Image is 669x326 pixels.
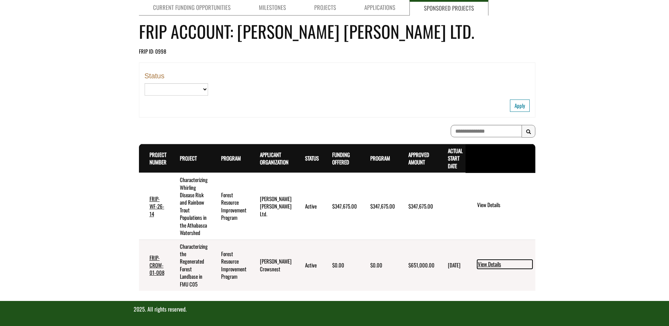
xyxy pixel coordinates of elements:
[522,125,535,138] button: Search Results
[294,240,322,291] td: Active
[249,173,294,240] td: West Fraser Mills Ltd.
[370,154,390,162] a: Program
[169,173,211,240] td: Characterizing Whirling Disease Risk and Rainbow Trout Populations in the Athabasca Watershed
[139,173,169,240] td: FRIP-WF-26-14
[221,154,241,162] a: Program
[134,305,536,313] p: 2025
[448,261,461,269] time: [DATE]
[398,173,437,240] td: $347,675.00
[145,72,208,80] label: Status
[360,173,398,240] td: $347,675.00
[169,240,211,291] td: Characterizing the Regenerated Forest Landbase in FMU C05
[332,151,350,166] a: Funding Offered
[322,173,360,240] td: $347,675.00
[477,201,533,210] a: View Details
[360,240,398,291] td: $0.00
[211,173,249,240] td: Forest Resource Improvement Program
[139,19,535,44] h4: FRIP Account: [PERSON_NAME] [PERSON_NAME] Ltd.
[294,173,322,240] td: Active
[466,240,535,291] td: action menu
[305,154,319,162] a: Status
[150,151,166,166] a: Project Number
[448,147,463,170] a: Actual Start Date
[477,260,533,269] a: View Details
[150,195,164,218] a: FRIP-WF-26-14
[249,240,294,291] td: West Fraser Crowsnest
[322,240,360,291] td: $0.00
[145,305,187,313] span: . All rights reserved.
[180,154,197,162] a: Project
[408,151,429,166] a: Approved Amount
[211,240,249,291] td: Forest Resource Improvement Program
[150,254,164,277] a: FRIP-CROW-01-008
[260,151,288,166] a: Applicant Organization
[398,240,437,291] td: $651,000.00
[510,99,530,112] button: Apply
[437,240,466,291] td: 3/29/2022
[466,173,535,240] td: action menu
[139,48,535,55] div: FRIP ID: 0998
[139,240,169,291] td: FRIP-CROW-01-008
